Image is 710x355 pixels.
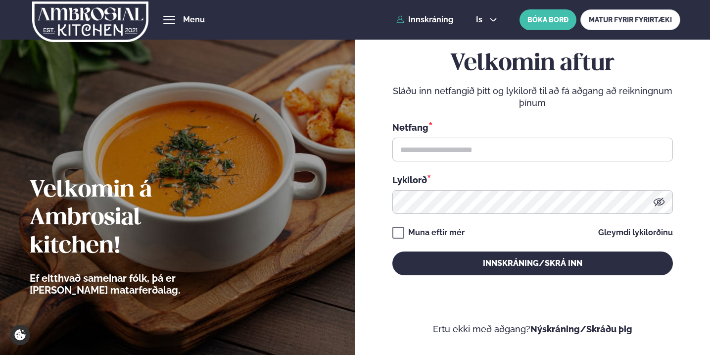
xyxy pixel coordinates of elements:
button: Innskráning/Skrá inn [392,252,673,275]
a: Nýskráning/Skráðu þig [530,324,632,334]
a: Cookie settings [10,325,30,345]
span: is [476,16,485,24]
div: Lykilorð [392,173,673,186]
img: logo [32,1,149,42]
h2: Velkomin aftur [392,50,673,78]
button: hamburger [163,14,175,26]
p: Ef eitthvað sameinar fólk, þá er [PERSON_NAME] matarferðalag. [30,272,235,296]
button: BÓKA BORÐ [520,9,576,30]
p: Ertu ekki með aðgang? [384,323,680,335]
p: Sláðu inn netfangið þitt og lykilorð til að fá aðgang að reikningnum þínum [392,85,673,109]
a: MATUR FYRIR FYRIRTÆKI [580,9,680,30]
a: Gleymdi lykilorðinu [598,229,673,237]
h2: Velkomin á Ambrosial kitchen! [30,177,235,260]
a: Innskráning [396,15,453,24]
div: Netfang [392,121,673,134]
button: is [468,16,505,24]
